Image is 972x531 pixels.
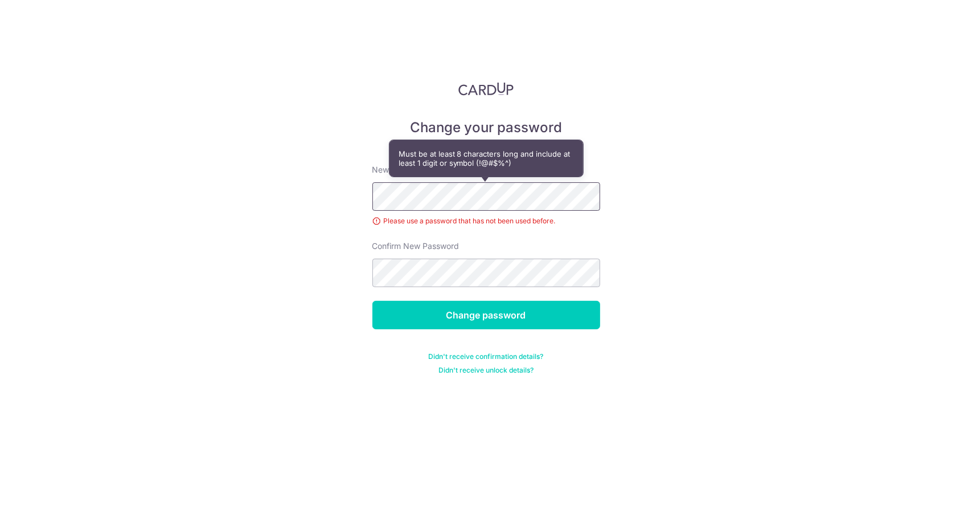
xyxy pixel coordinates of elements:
div: Please use a password that has not been used before. [372,215,600,227]
label: Confirm New Password [372,240,460,252]
label: New password [372,164,428,175]
img: CardUp Logo [458,82,514,96]
div: Must be at least 8 characters long and include at least 1 digit or symbol (!@#$%^) [389,140,583,177]
a: Didn't receive unlock details? [438,366,534,375]
input: Change password [372,301,600,329]
h5: Change your password [372,119,600,137]
a: Didn't receive confirmation details? [429,352,544,361]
